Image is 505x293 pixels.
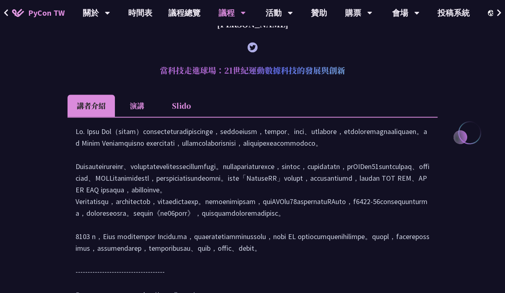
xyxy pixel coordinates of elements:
[115,95,159,117] li: 演講
[159,95,203,117] li: Slido
[488,10,496,16] img: Locale Icon
[4,3,73,23] a: PyCon TW
[67,95,115,117] li: 講者介紹
[28,7,65,19] span: PyCon TW
[67,58,438,83] h2: 當科技走進球場：21世紀運動數據科技的發展與創新
[12,9,24,17] img: Home icon of PyCon TW 2025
